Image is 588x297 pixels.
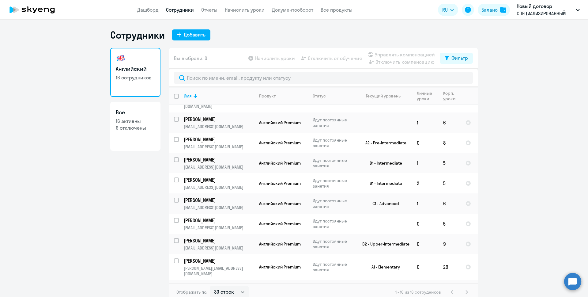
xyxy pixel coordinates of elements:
img: balance [500,7,506,13]
div: Имя [184,93,254,99]
a: Сотрудники [166,7,194,13]
a: Все продукты [321,7,352,13]
div: Текущий уровень [360,93,412,99]
p: Идут постоянные занятия [313,238,355,249]
p: Идут постоянные занятия [313,178,355,189]
td: 2 [412,173,438,193]
p: Новый договор СПЕЦИАЛИЗИРОВАННЫЙ ДЕПОЗИТАРИЙ ИНФИНИТУМ, СПЕЦИАЛИЗИРОВАННЫЙ ДЕПОЗИТАРИЙ ИНФИНИТУМ, АО [517,2,574,17]
span: Английский Premium [259,264,301,270]
span: Английский Premium [259,201,301,206]
p: [EMAIL_ADDRESS][DOMAIN_NAME] [184,245,254,251]
a: Отчеты [201,7,217,13]
a: Документооборот [272,7,313,13]
p: [PERSON_NAME] [184,197,253,204]
p: Идут постоянные занятия [313,158,355,169]
div: Добавить [184,31,205,38]
div: Статус [313,93,326,99]
td: 6 [438,112,461,133]
span: Отображать по: [176,289,207,295]
p: [EMAIL_ADDRESS][DOMAIN_NAME] [184,164,254,170]
td: 29 [438,254,461,280]
a: [PERSON_NAME] [184,156,254,163]
p: Идут постоянные занятия [313,261,355,272]
td: A2 - Pre-Intermediate [355,133,412,153]
a: [PERSON_NAME] [184,136,254,143]
div: Баланс [481,6,498,13]
p: [PERSON_NAME] [184,136,253,143]
span: Английский Premium [259,241,301,247]
td: 0 [412,214,438,234]
a: [PERSON_NAME] [184,116,254,123]
span: Английский Premium [259,120,301,125]
span: RU [442,6,448,13]
div: Корп. уроки [443,90,460,101]
p: [EMAIL_ADDRESS][DOMAIN_NAME] [184,185,254,190]
td: 0 [412,133,438,153]
td: B1 - Intermediate [355,173,412,193]
button: Добавить [172,29,210,40]
div: Личные уроки [417,90,434,101]
td: 0 [412,234,438,254]
div: Фильтр [451,54,468,62]
a: [PERSON_NAME] [184,283,254,290]
a: Начислить уроки [225,7,265,13]
h3: Английский [116,65,155,73]
p: [PERSON_NAME] [184,283,253,290]
p: Идут постоянные занятия [313,117,355,128]
p: 6 отключены [116,124,155,131]
p: [EMAIL_ADDRESS][DOMAIN_NAME] [184,144,254,150]
td: 6 [438,193,461,214]
p: [PERSON_NAME] [184,156,253,163]
a: [PERSON_NAME] [184,217,254,224]
div: Корп. уроки [443,90,456,101]
td: 1 [412,153,438,173]
p: Идут постоянные занятия [313,137,355,148]
td: B2 - Upper-Intermediate [355,234,412,254]
td: B1 - Intermediate [355,153,412,173]
p: [PERSON_NAME] [184,237,253,244]
span: Английский Premium [259,160,301,166]
a: [PERSON_NAME] [184,177,254,183]
span: Вы выбрали: 0 [174,55,207,62]
p: Идут постоянные занятия [313,198,355,209]
p: [EMAIL_ADDRESS][DOMAIN_NAME] [184,205,254,210]
button: Новый договор СПЕЦИАЛИЗИРОВАННЫЙ ДЕПОЗИТАРИЙ ИНФИНИТУМ, СПЕЦИАЛИЗИРОВАННЫЙ ДЕПОЗИТАРИЙ ИНФИНИТУМ, АО [514,2,583,17]
p: [PERSON_NAME][EMAIL_ADDRESS][DOMAIN_NAME] [184,265,254,276]
span: Английский Premium [259,181,301,186]
a: Английский16 сотрудников [110,48,160,97]
td: 5 [438,173,461,193]
div: Статус [313,93,355,99]
p: [PERSON_NAME] [184,217,253,224]
td: C1 - Advanced [355,193,412,214]
p: 16 активны [116,118,155,124]
span: 1 - 16 из 16 сотрудников [395,289,441,295]
img: english [116,53,126,63]
td: 9 [438,234,461,254]
p: [EMAIL_ADDRESS][DOMAIN_NAME] [184,124,254,129]
div: Личные уроки [417,90,438,101]
button: Фильтр [440,53,473,64]
td: 1 [412,193,438,214]
div: Текущий уровень [366,93,401,99]
span: Английский Premium [259,140,301,146]
div: Имя [184,93,192,99]
td: 8 [438,133,461,153]
a: Дашборд [137,7,159,13]
a: Все16 активны6 отключены [110,102,160,151]
p: [PERSON_NAME] [184,116,253,123]
p: Идут постоянные занятия [313,218,355,229]
td: 5 [438,153,461,173]
a: [PERSON_NAME] [184,257,254,264]
span: Английский Premium [259,221,301,227]
a: [PERSON_NAME] [184,237,254,244]
div: Продукт [259,93,276,99]
p: [EMAIL_ADDRESS][DOMAIN_NAME] [184,225,254,230]
button: RU [438,4,458,16]
input: Поиск по имени, email, продукту или статусу [174,72,473,84]
p: 16 сотрудников [116,74,155,81]
td: 1 [412,112,438,133]
p: [PERSON_NAME] [184,257,253,264]
td: A1 - Elementary [355,254,412,280]
button: Балансbalance [478,4,510,16]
